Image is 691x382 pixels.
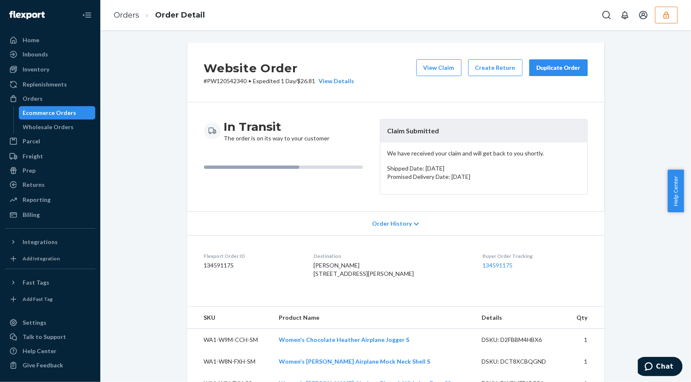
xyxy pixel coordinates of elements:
[567,307,604,329] th: Qty
[5,208,95,222] a: Billing
[314,252,469,260] dt: Destination
[23,347,56,355] div: Help Center
[23,278,49,287] div: Fast Tags
[617,7,633,23] button: Open notifications
[23,295,53,303] div: Add Fast Tag
[187,351,272,372] td: WA1-W8N-FXH-SM
[5,276,95,289] button: Fast Tags
[5,150,95,163] a: Freight
[482,252,588,260] dt: Buyer Order Tracking
[187,307,272,329] th: SKU
[5,78,95,91] a: Replenishments
[272,307,475,329] th: Product Name
[23,361,63,369] div: Give Feedback
[23,166,36,175] div: Prep
[23,196,51,204] div: Reporting
[567,329,604,351] td: 1
[475,307,567,329] th: Details
[224,119,330,134] h3: In Transit
[5,33,95,47] a: Home
[482,336,560,344] div: DSKU: D2FBBM4HBX6
[79,7,95,23] button: Close Navigation
[529,59,588,76] button: Duplicate Order
[668,170,684,212] button: Help Center
[279,358,430,365] a: Women's [PERSON_NAME] Airplane Mock Neck Shell S
[279,336,409,343] a: Women's Chocolate Heather Airplane Jogger S
[567,351,604,372] td: 1
[416,59,462,76] button: View Claim
[5,135,95,148] a: Parcel
[23,65,49,74] div: Inventory
[5,330,95,344] button: Talk to Support
[23,109,76,117] div: Ecommerce Orders
[536,64,581,72] div: Duplicate Order
[638,357,683,378] iframe: Opens a widget where you can chat to one of our agents
[23,318,46,327] div: Settings
[224,119,330,143] div: The order is on its way to your customer
[314,262,414,277] span: [PERSON_NAME] [STREET_ADDRESS][PERSON_NAME]
[598,7,615,23] button: Open Search Box
[23,50,48,59] div: Inbounds
[5,235,95,249] button: Integrations
[204,252,301,260] dt: Flexport Order ID
[5,344,95,358] a: Help Center
[372,219,412,228] span: Order History
[155,10,205,20] a: Order Detail
[23,94,43,103] div: Orders
[23,255,60,262] div: Add Integration
[387,173,581,181] p: Promised Delivery Date: [DATE]
[5,92,95,105] a: Orders
[23,152,43,160] div: Freight
[5,193,95,206] a: Reporting
[387,164,581,173] p: Shipped Date: [DATE]
[114,10,139,20] a: Orders
[107,3,212,28] ol: breadcrumbs
[23,211,40,219] div: Billing
[204,77,354,85] p: # PW120542340 / $26.81
[5,178,95,191] a: Returns
[253,77,296,84] span: Expedited 1 Day
[23,238,58,246] div: Integrations
[5,63,95,76] a: Inventory
[5,359,95,372] button: Give Feedback
[635,7,652,23] button: Open account menu
[19,120,96,134] a: Wholesale Orders
[5,252,95,265] a: Add Integration
[23,137,40,145] div: Parcel
[380,120,587,143] header: Claim Submitted
[5,293,95,306] a: Add Fast Tag
[23,80,67,89] div: Replenishments
[9,11,45,19] img: Flexport logo
[387,149,581,158] p: We have received your claim and will get back to you shortly.
[19,106,96,120] a: Ecommerce Orders
[5,316,95,329] a: Settings
[204,59,354,77] h2: Website Order
[187,329,272,351] td: WA1-W9M-CCH-SM
[5,164,95,177] a: Prep
[5,48,95,61] a: Inbounds
[482,357,560,366] div: DSKU: DCT8XCBQGND
[316,77,354,85] button: View Details
[482,262,513,269] a: 134591175
[249,77,252,84] span: •
[23,333,66,341] div: Talk to Support
[23,181,45,189] div: Returns
[23,123,74,131] div: Wholesale Orders
[23,36,39,44] div: Home
[204,261,301,270] dd: 134591175
[468,59,523,76] button: Create Return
